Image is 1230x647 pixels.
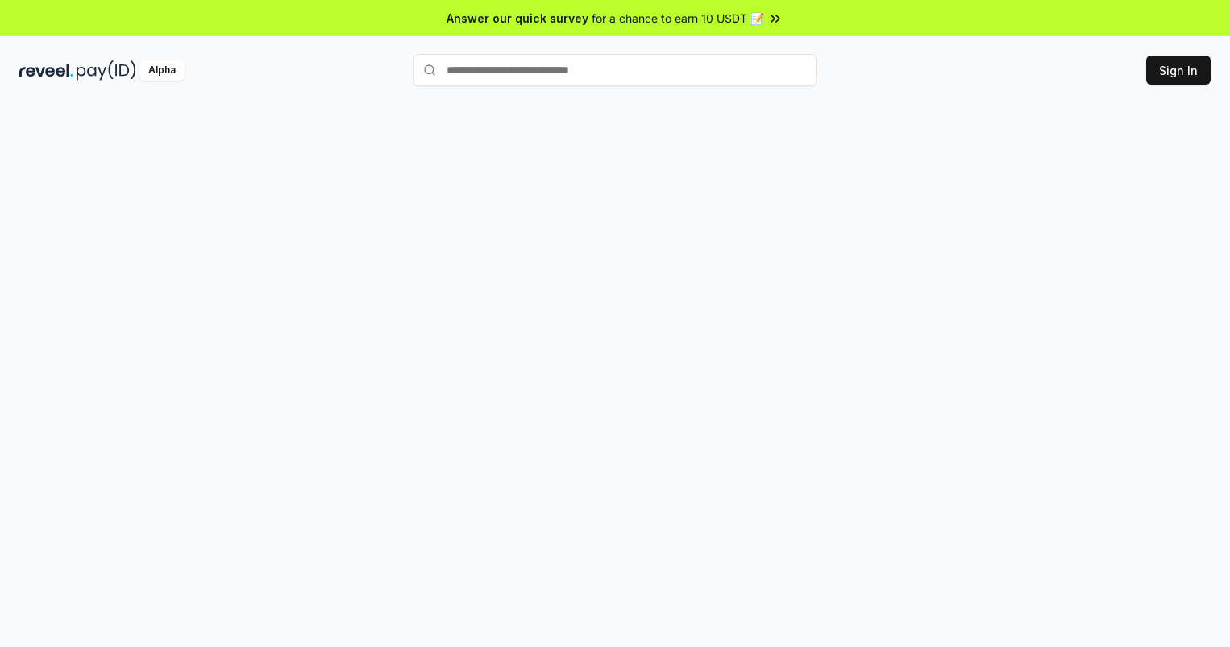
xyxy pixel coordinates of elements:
span: Answer our quick survey [447,10,588,27]
span: for a chance to earn 10 USDT 📝 [592,10,764,27]
button: Sign In [1146,56,1211,85]
img: pay_id [77,60,136,81]
img: reveel_dark [19,60,73,81]
div: Alpha [139,60,185,81]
